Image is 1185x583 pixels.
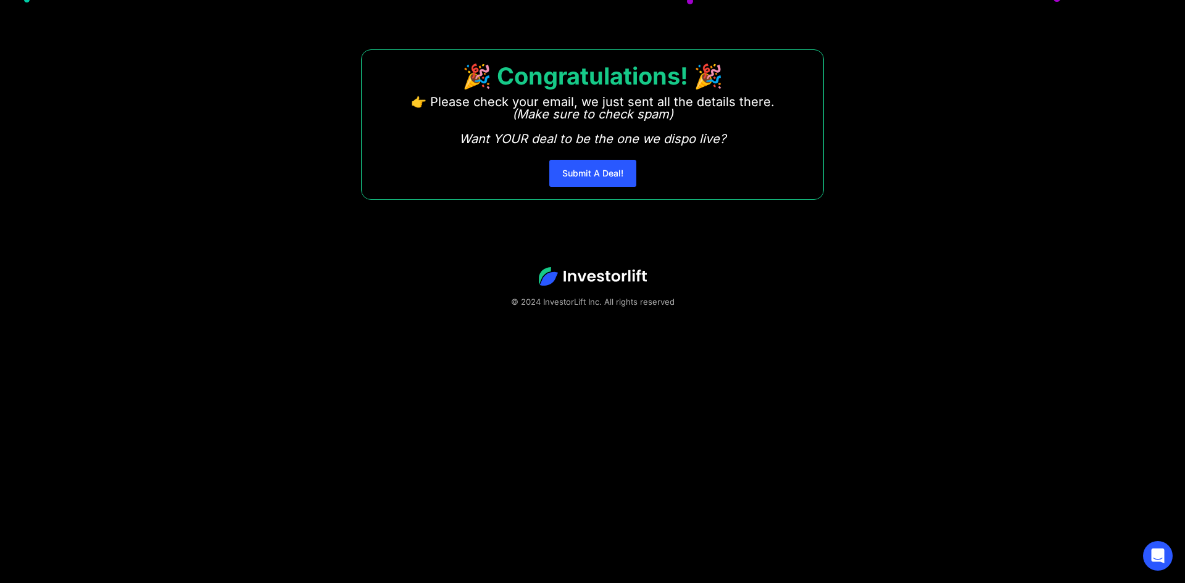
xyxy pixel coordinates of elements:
p: 👉 Please check your email, we just sent all the details there. ‍ [411,96,775,145]
em: (Make sure to check spam) Want YOUR deal to be the one we dispo live? [459,107,726,146]
a: Submit A Deal! [549,160,636,187]
div: © 2024 InvestorLift Inc. All rights reserved [43,296,1142,308]
div: Open Intercom Messenger [1143,541,1173,571]
strong: 🎉 Congratulations! 🎉 [462,62,723,90]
